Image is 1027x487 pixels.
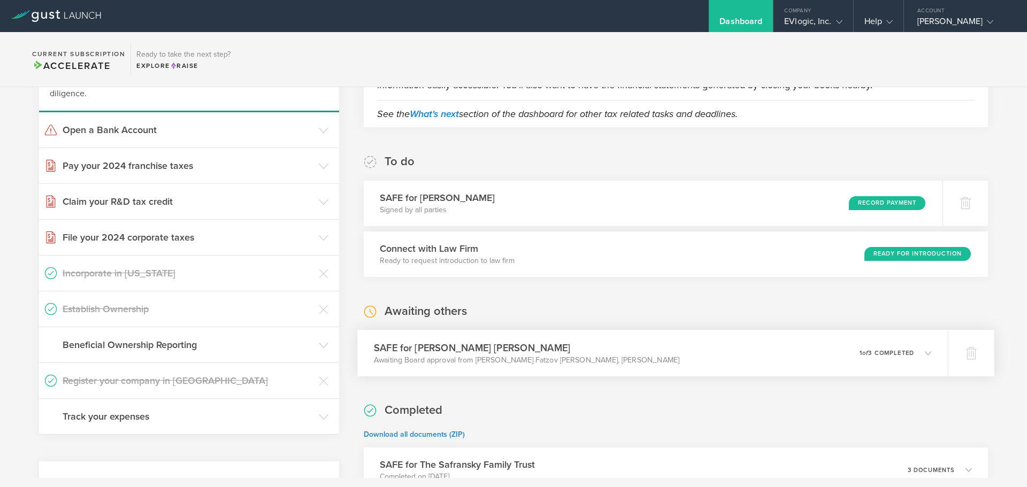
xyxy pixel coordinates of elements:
[380,242,515,256] h3: Connect with Law Firm
[377,108,738,120] em: See the section of the dashboard for other tax related tasks and deadlines.
[864,16,893,32] div: Help
[63,374,313,388] h3: Register your company in [GEOGRAPHIC_DATA]
[385,154,415,169] h2: To do
[385,304,467,319] h2: Awaiting others
[380,256,515,266] p: Ready to request introduction to law firm
[364,430,465,439] a: Download all documents (ZIP)
[380,205,495,215] p: Signed by all parties
[170,62,198,69] span: Raise
[364,181,942,226] div: SAFE for [PERSON_NAME]Signed by all partiesRecord Payment
[849,196,925,210] div: Record Payment
[63,195,313,208] h3: Claim your R&D tax credit
[63,302,313,316] h3: Establish Ownership
[131,43,236,76] div: Ready to take the next step?ExploreRaise
[864,247,971,261] div: Ready for Introduction
[63,123,313,137] h3: Open a Bank Account
[32,60,110,72] span: Accelerate
[136,51,231,58] h3: Ready to take the next step?
[63,338,313,352] h3: Beneficial Ownership Reporting
[908,467,955,473] p: 3 documents
[380,471,535,482] p: Completed on [DATE]
[719,16,762,32] div: Dashboard
[410,108,459,120] a: What's next
[380,458,535,471] h3: SAFE for The Safransky Family Trust
[63,409,313,423] h3: Track your expenses
[374,341,679,355] h3: SAFE for [PERSON_NAME] [PERSON_NAME]
[862,349,868,356] em: of
[136,61,231,71] div: Explore
[784,16,842,32] div: EVlogic, Inc.
[63,159,313,173] h3: Pay your 2024 franchise taxes
[385,403,442,418] h2: Completed
[380,191,495,205] h3: SAFE for [PERSON_NAME]
[917,16,1008,32] div: [PERSON_NAME]
[374,354,679,365] p: Awaiting Board approval from [PERSON_NAME] Fatzov [PERSON_NAME], [PERSON_NAME]
[63,230,313,244] h3: File your 2024 corporate taxes
[32,51,125,57] h2: Current Subscription
[364,231,988,277] div: Connect with Law FirmReady to request introduction to law firmReady for Introduction
[860,350,914,355] p: 1 3 completed
[63,266,313,280] h3: Incorporate in [US_STATE]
